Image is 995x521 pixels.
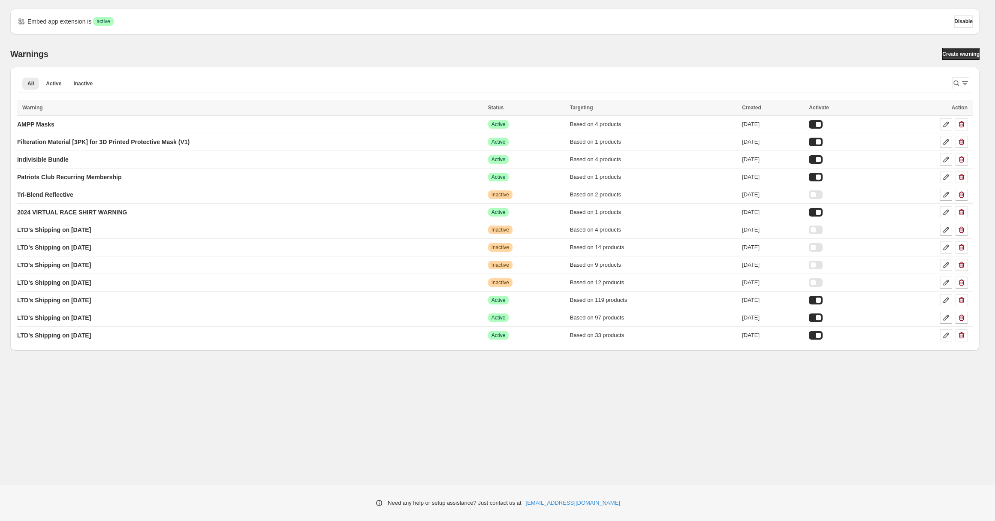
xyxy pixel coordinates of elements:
a: LTD's Shipping on [DATE] [17,311,91,325]
div: [DATE] [742,296,804,304]
span: Inactive [491,226,509,233]
p: Indivisible Bundle [17,155,69,164]
span: Active [491,297,506,304]
a: LTD's Shipping on [DATE] [17,223,91,237]
div: Based on 119 products [570,296,737,304]
span: Active [491,121,506,128]
span: Inactive [491,279,509,286]
div: [DATE] [742,155,804,164]
p: LTD's Shipping on [DATE] [17,261,91,269]
div: Based on 1 products [570,138,737,146]
span: Create warning [942,51,980,57]
span: Active [491,139,506,145]
p: Tri-Blend Reflective [17,190,73,199]
span: Disable [954,18,973,25]
div: [DATE] [742,331,804,340]
span: active [96,18,110,25]
span: Active [491,174,506,181]
a: Create warning [942,48,980,60]
span: All [27,80,34,87]
h2: Warnings [10,49,48,59]
a: 2024 VIRTUAL RACE SHIRT WARNING [17,205,127,219]
a: LTD's Shipping on [DATE] [17,258,91,272]
p: AMPP Masks [17,120,54,129]
a: AMPP Masks [17,117,54,131]
div: Based on 1 products [570,208,737,217]
div: Based on 2 products [570,190,737,199]
div: [DATE] [742,190,804,199]
p: LTD's Shipping on [DATE] [17,313,91,322]
p: LTD's Shipping on [DATE] [17,331,91,340]
div: Based on 97 products [570,313,737,322]
div: Based on 4 products [570,155,737,164]
div: [DATE] [742,120,804,129]
div: [DATE] [742,261,804,269]
span: Action [952,105,968,111]
a: LTD's Shipping on [DATE] [17,276,91,289]
span: Targeting [570,105,593,111]
div: Based on 1 products [570,173,737,181]
a: Indivisible Bundle [17,153,69,166]
span: Active [491,209,506,216]
span: Activate [809,105,829,111]
span: Active [491,332,506,339]
a: LTD's Shipping on [DATE] [17,241,91,254]
div: [DATE] [742,243,804,252]
div: Based on 14 products [570,243,737,252]
p: LTD's Shipping on [DATE] [17,243,91,252]
a: Tri-Blend Reflective [17,188,73,202]
span: Created [742,105,761,111]
div: [DATE] [742,138,804,146]
div: Based on 9 products [570,261,737,269]
button: Search and filter results [952,77,969,89]
div: Based on 4 products [570,120,737,129]
p: Patriots Club Recurring Membership [17,173,121,181]
span: Warning [22,105,43,111]
div: Based on 33 products [570,331,737,340]
div: [DATE] [742,226,804,234]
p: Embed app extension is [27,17,91,26]
div: Based on 4 products [570,226,737,234]
p: LTD's Shipping on [DATE] [17,278,91,287]
p: LTD's Shipping on [DATE] [17,226,91,234]
span: Inactive [491,191,509,198]
p: Filteration Material [3PK] for 3D Printed Protective Mask (V1) [17,138,190,146]
span: Inactive [73,80,93,87]
span: Active [491,314,506,321]
a: Filteration Material [3PK] for 3D Printed Protective Mask (V1) [17,135,190,149]
a: [EMAIL_ADDRESS][DOMAIN_NAME] [526,499,620,507]
a: Patriots Club Recurring Membership [17,170,121,184]
div: [DATE] [742,173,804,181]
p: 2024 VIRTUAL RACE SHIRT WARNING [17,208,127,217]
div: [DATE] [742,313,804,322]
span: Inactive [491,244,509,251]
a: LTD's Shipping on [DATE] [17,328,91,342]
span: Active [491,156,506,163]
div: [DATE] [742,208,804,217]
div: Based on 12 products [570,278,737,287]
p: LTD's Shipping on [DATE] [17,296,91,304]
span: Inactive [491,262,509,268]
span: Status [488,105,504,111]
button: Disable [954,15,973,27]
a: LTD's Shipping on [DATE] [17,293,91,307]
span: Active [46,80,61,87]
div: [DATE] [742,278,804,287]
